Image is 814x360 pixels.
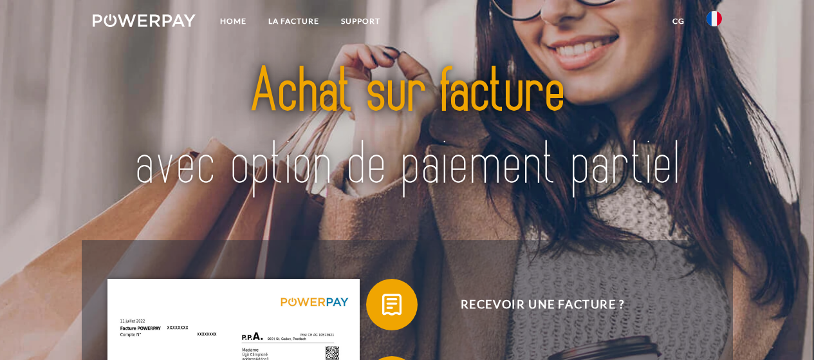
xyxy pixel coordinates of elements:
span: Recevoir une facture ? [385,279,700,330]
img: title-powerpay_fr.svg [124,36,691,221]
button: Recevoir une facture ? [366,279,701,330]
a: LA FACTURE [257,10,330,33]
img: qb_bill.svg [376,289,408,321]
a: Support [330,10,391,33]
a: CG [661,10,696,33]
a: Home [209,10,257,33]
img: logo-powerpay-white.svg [93,14,196,27]
img: fr [707,11,722,26]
